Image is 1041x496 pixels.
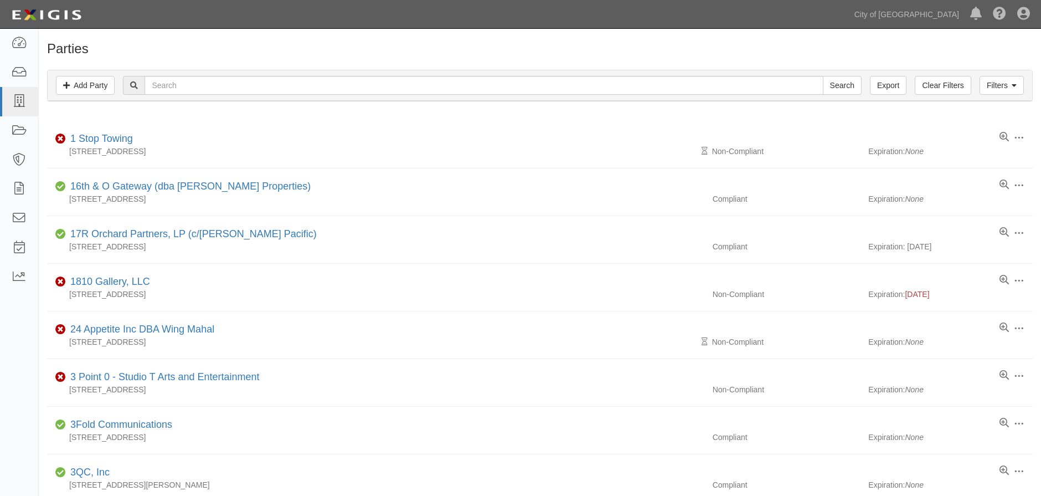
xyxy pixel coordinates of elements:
i: Help Center - Complianz [993,8,1006,21]
div: 16th & O Gateway (dba Ravel Rasmussen Properties) [66,180,311,194]
a: City of [GEOGRAPHIC_DATA] [849,3,965,25]
a: 1 Stop Towing [70,133,133,144]
span: [DATE] [905,290,929,299]
div: Expiration: [DATE] [868,241,1033,252]
a: View results summary [999,227,1009,238]
i: Non-Compliant [55,278,66,286]
a: 1810 Gallery, LLC [70,276,150,287]
div: Compliant [704,193,869,204]
a: 24 Appetite Inc DBA Wing Mahal [70,324,214,335]
i: Compliant [55,183,66,191]
div: Compliant [704,479,869,490]
a: 3Fold Communications [70,419,172,430]
div: Non-Compliant [704,146,869,157]
div: 3Fold Communications [66,418,172,432]
a: View results summary [999,180,1009,191]
i: Non-Compliant [55,374,66,381]
div: Expiration: [868,432,1033,443]
i: Non-Compliant [55,135,66,143]
div: Expiration: [868,479,1033,490]
i: Compliant [55,469,66,477]
i: None [905,147,923,156]
i: None [905,480,923,489]
div: 1810 Gallery, LLC [66,275,150,289]
a: Add Party [56,76,115,95]
div: Non-Compliant [704,336,869,347]
a: 16th & O Gateway (dba [PERSON_NAME] Properties) [70,181,311,192]
div: Expiration: [868,336,1033,347]
div: [STREET_ADDRESS] [47,193,704,204]
a: View results summary [999,370,1009,381]
a: View results summary [999,466,1009,477]
div: [STREET_ADDRESS][PERSON_NAME] [47,479,704,490]
a: Export [870,76,906,95]
i: None [905,195,923,203]
i: Pending Review [702,338,708,346]
div: Non-Compliant [704,289,869,300]
a: 17R Orchard Partners, LP (c/[PERSON_NAME] Pacific) [70,228,317,239]
div: [STREET_ADDRESS] [47,241,704,252]
i: Pending Review [702,147,708,155]
div: [STREET_ADDRESS] [47,432,704,443]
div: [STREET_ADDRESS] [47,336,704,347]
i: Compliant [55,231,66,238]
i: None [905,385,923,394]
a: 3 Point 0 - Studio T Arts and Entertainment [70,371,260,382]
div: Expiration: [868,384,1033,395]
div: Compliant [704,432,869,443]
div: 3QC, Inc [66,466,110,480]
input: Search [145,76,823,95]
div: [STREET_ADDRESS] [47,289,704,300]
div: 24 Appetite Inc DBA Wing Mahal [66,323,214,337]
a: View results summary [999,323,1009,334]
div: Compliant [704,241,869,252]
input: Search [823,76,862,95]
a: Clear Filters [915,76,971,95]
h1: Parties [47,42,1033,56]
div: Expiration: [868,289,1033,300]
div: 1 Stop Towing [66,132,133,146]
a: Filters [980,76,1024,95]
a: View results summary [999,418,1009,429]
i: Compliant [55,421,66,429]
i: Non-Compliant [55,326,66,334]
div: Expiration: [868,193,1033,204]
div: [STREET_ADDRESS] [47,146,704,157]
div: 3 Point 0 - Studio T Arts and Entertainment [66,370,260,385]
div: 17R Orchard Partners, LP (c/o Heller Pacific) [66,227,317,242]
a: View results summary [999,275,1009,286]
a: 3QC, Inc [70,467,110,478]
div: Expiration: [868,146,1033,157]
div: Non-Compliant [704,384,869,395]
i: None [905,433,923,442]
img: logo-5460c22ac91f19d4615b14bd174203de0afe785f0fc80cf4dbbc73dc1793850b.png [8,5,85,25]
div: [STREET_ADDRESS] [47,384,704,395]
i: None [905,338,923,346]
a: View results summary [999,132,1009,143]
